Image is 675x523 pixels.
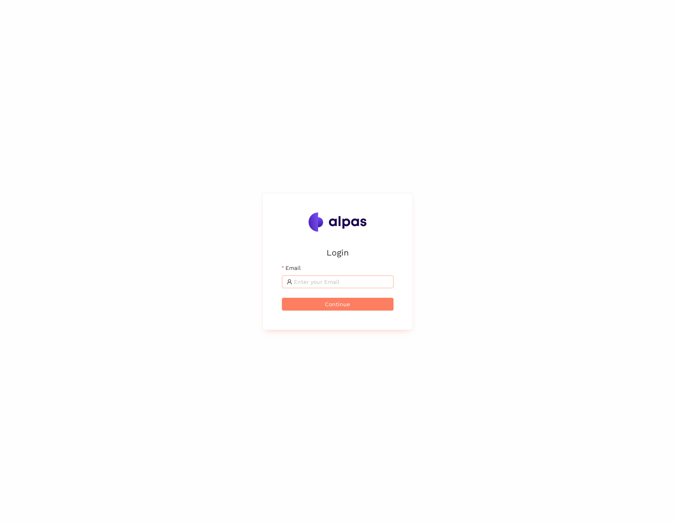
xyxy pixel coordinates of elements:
[282,263,301,272] label: Email
[282,246,394,259] h2: Login
[282,298,394,311] button: Continue
[309,212,367,232] img: Alpas.ai Logo
[287,279,292,285] span: user
[325,300,350,309] span: Continue
[294,277,389,286] input: Email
